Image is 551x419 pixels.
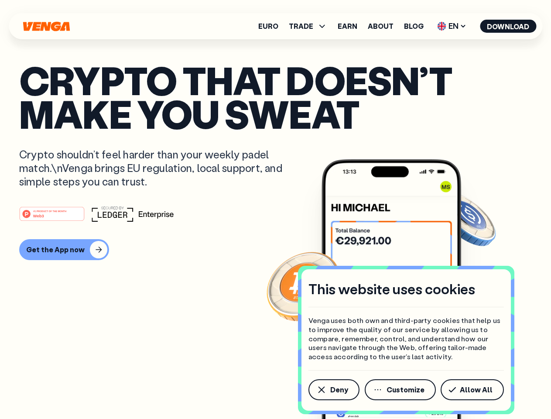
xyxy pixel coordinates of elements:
button: Customize [365,379,436,400]
a: Get the App now [19,239,532,260]
h4: This website uses cookies [308,280,475,298]
tspan: #1 PRODUCT OF THE MONTH [33,209,66,212]
a: Euro [258,23,278,30]
span: Allow All [460,386,493,393]
span: Deny [330,386,348,393]
p: Crypto that doesn’t make you sweat [19,63,532,130]
img: Bitcoin [265,247,343,325]
span: TRADE [289,21,327,31]
a: Blog [404,23,424,30]
button: Download [480,20,536,33]
span: TRADE [289,23,313,30]
img: flag-uk [437,22,446,31]
a: About [368,23,394,30]
a: #1 PRODUCT OF THE MONTHWeb3 [19,212,85,223]
svg: Home [22,21,71,31]
span: EN [434,19,469,33]
button: Allow All [441,379,504,400]
p: Venga uses both own and third-party cookies that help us to improve the quality of our service by... [308,316,504,361]
button: Deny [308,379,359,400]
div: Get the App now [26,245,85,254]
p: Crypto shouldn’t feel harder than your weekly padel match.\nVenga brings EU regulation, local sup... [19,148,295,189]
a: Earn [338,23,357,30]
span: Customize [387,386,424,393]
button: Get the App now [19,239,109,260]
img: USDC coin [435,188,498,251]
tspan: Web3 [33,213,44,218]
